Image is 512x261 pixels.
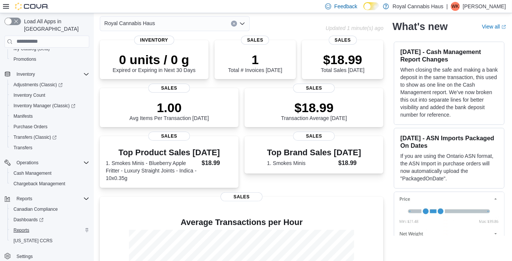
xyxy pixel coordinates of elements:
[14,238,53,244] span: [US_STATE] CCRS
[8,178,92,189] button: Chargeback Management
[8,204,92,214] button: Canadian Compliance
[8,168,92,178] button: Cash Management
[14,134,57,140] span: Transfers (Classic)
[11,80,89,89] span: Adjustments (Classic)
[11,101,78,110] a: Inventory Manager (Classic)
[11,236,56,245] a: [US_STATE] CCRS
[11,215,47,224] a: Dashboards
[15,3,49,10] img: Cova
[11,44,89,53] span: My Catalog (Beta)
[17,71,35,77] span: Inventory
[129,100,209,121] div: Avg Items Per Transaction [DATE]
[104,19,155,28] span: Royal Cannabis Haus
[338,159,361,168] dd: $18.99
[8,43,92,54] button: My Catalog (Beta)
[11,179,89,188] span: Chargeback Management
[11,112,36,121] a: Manifests
[14,46,50,52] span: My Catalog (Beta)
[329,36,357,45] span: Sales
[11,44,53,53] a: My Catalog (Beta)
[113,52,195,67] p: 0 units / 0 g
[14,170,51,176] span: Cash Management
[106,159,199,182] dt: 1. Smokes Minis - Blueberry Apple Fritter - Luxury Straight Joints - Indica - 10x0.35g
[17,160,39,166] span: Operations
[14,194,89,203] span: Reports
[11,133,89,142] span: Transfers (Classic)
[14,181,65,187] span: Chargeback Management
[8,225,92,235] button: Reports
[281,100,347,115] p: $18.99
[11,122,89,131] span: Purchase Orders
[14,70,89,79] span: Inventory
[8,100,92,111] a: Inventory Manager (Classic)
[241,36,269,45] span: Sales
[202,159,233,168] dd: $18.99
[8,214,92,225] a: Dashboards
[11,80,66,89] a: Adjustments (Classic)
[14,251,89,261] span: Settings
[2,69,92,79] button: Inventory
[106,148,233,157] h3: Top Product Sales [DATE]
[8,132,92,142] a: Transfers (Classic)
[326,25,383,31] p: Updated 1 minute(s) ago
[14,145,32,151] span: Transfers
[14,206,58,212] span: Canadian Compliance
[221,192,263,201] span: Sales
[2,157,92,168] button: Operations
[14,103,75,109] span: Inventory Manager (Classic)
[400,66,498,118] p: When closing the safe and making a bank deposit in the same transaction, this used to show as one...
[129,100,209,115] p: 1.00
[11,226,32,235] a: Reports
[363,2,379,10] input: Dark Mode
[14,82,63,88] span: Adjustments (Classic)
[11,215,89,224] span: Dashboards
[482,24,506,30] a: View allExternal link
[14,252,36,261] a: Settings
[2,193,92,204] button: Reports
[14,124,48,130] span: Purchase Orders
[106,218,377,227] h4: Average Transactions per Hour
[8,121,92,132] button: Purchase Orders
[8,90,92,100] button: Inventory Count
[113,52,195,73] div: Expired or Expiring in Next 30 Days
[14,56,36,62] span: Promotions
[17,196,32,202] span: Reports
[21,18,89,33] span: Load All Apps in [GEOGRAPHIC_DATA]
[149,84,190,93] span: Sales
[11,205,89,214] span: Canadian Compliance
[293,132,335,141] span: Sales
[393,2,443,11] p: Royal Cannabis Haus
[11,133,60,142] a: Transfers (Classic)
[452,2,459,11] span: WK
[321,52,365,73] div: Total Sales [DATE]
[8,142,92,153] button: Transfers
[11,101,89,110] span: Inventory Manager (Classic)
[400,48,498,63] h3: [DATE] - Cash Management Report Changes
[8,235,92,246] button: [US_STATE] CCRS
[134,36,174,45] span: Inventory
[293,84,335,93] span: Sales
[14,227,29,233] span: Reports
[400,152,498,182] p: If you are using the Ontario ASN format, the ASN Import in purchase orders will now automatically...
[8,111,92,121] button: Manifests
[11,143,35,152] a: Transfers
[11,236,89,245] span: Washington CCRS
[14,92,45,98] span: Inventory Count
[11,122,51,131] a: Purchase Orders
[267,148,361,157] h3: Top Brand Sales [DATE]
[334,3,357,10] span: Feedback
[11,91,48,100] a: Inventory Count
[14,194,35,203] button: Reports
[8,54,92,64] button: Promotions
[14,217,44,223] span: Dashboards
[400,134,498,149] h3: [DATE] - ASN Imports Packaged On Dates
[11,143,89,152] span: Transfers
[231,21,237,27] button: Clear input
[281,100,347,121] div: Transaction Average [DATE]
[14,113,33,119] span: Manifests
[11,179,68,188] a: Chargeback Management
[451,2,460,11] div: Wade King
[11,226,89,235] span: Reports
[11,55,89,64] span: Promotions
